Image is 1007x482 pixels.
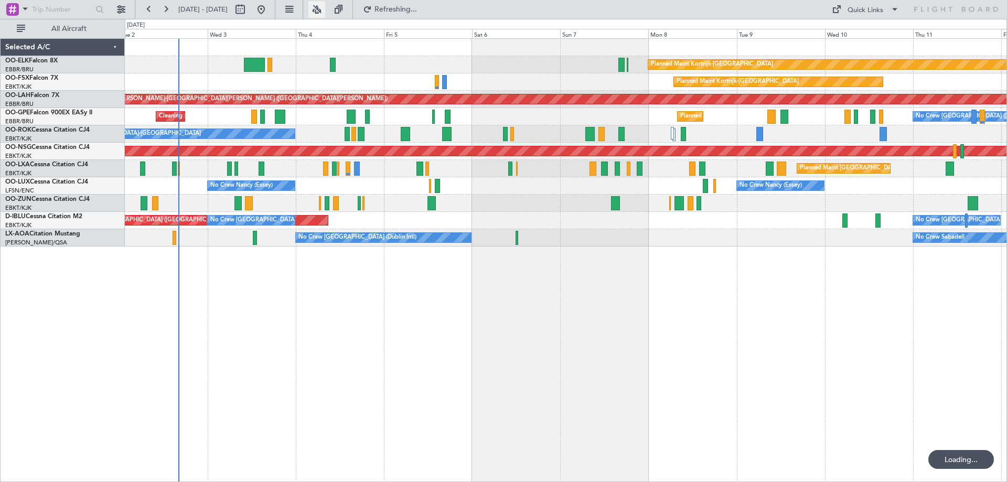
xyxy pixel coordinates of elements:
[5,152,31,160] a: EBKT/KJK
[210,212,386,228] div: No Crew [GEOGRAPHIC_DATA] ([GEOGRAPHIC_DATA] National)
[5,213,26,220] span: D-IBLU
[298,230,416,245] div: No Crew [GEOGRAPHIC_DATA] (Dublin Intl)
[159,109,334,124] div: Cleaning [GEOGRAPHIC_DATA] ([GEOGRAPHIC_DATA] National)
[5,196,90,202] a: OO-ZUNCessna Citation CJ4
[178,5,228,14] span: [DATE] - [DATE]
[848,5,883,16] div: Quick Links
[5,179,88,185] a: OO-LUXCessna Citation CJ4
[648,29,736,38] div: Mon 8
[680,109,870,124] div: Planned Maint [GEOGRAPHIC_DATA] ([GEOGRAPHIC_DATA] National)
[70,212,252,228] div: AOG Maint [GEOGRAPHIC_DATA] ([GEOGRAPHIC_DATA] National)
[32,2,92,17] input: Trip Number
[5,162,30,168] span: OO-LXA
[677,74,799,90] div: Planned Maint Kortrijk-[GEOGRAPHIC_DATA]
[5,110,30,116] span: OO-GPE
[916,230,965,245] div: No Crew Sabadell
[5,58,58,64] a: OO-ELKFalcon 8X
[651,57,773,72] div: Planned Maint Kortrijk-[GEOGRAPHIC_DATA]
[374,6,418,13] span: Refreshing...
[5,196,31,202] span: OO-ZUN
[5,231,29,237] span: LX-AOA
[5,204,31,212] a: EBKT/KJK
[12,20,114,37] button: All Aircraft
[358,1,421,18] button: Refreshing...
[5,117,34,125] a: EBBR/BRU
[5,92,59,99] a: OO-LAHFalcon 7X
[5,231,80,237] a: LX-AOACitation Mustang
[5,110,92,116] a: OO-GPEFalcon 900EX EASy II
[384,29,472,38] div: Fri 5
[5,75,58,81] a: OO-FSXFalcon 7X
[472,29,560,38] div: Sat 6
[5,144,31,151] span: OO-NSG
[296,29,384,38] div: Thu 4
[5,162,88,168] a: OO-LXACessna Citation CJ4
[5,66,34,73] a: EBBR/BRU
[5,83,31,91] a: EBKT/KJK
[5,100,34,108] a: EBBR/BRU
[825,29,913,38] div: Wed 10
[119,29,207,38] div: Tue 2
[5,58,29,64] span: OO-ELK
[928,450,994,469] div: Loading...
[740,178,802,194] div: No Crew Nancy (Essey)
[560,29,648,38] div: Sun 7
[5,187,34,195] a: LFSN/ENC
[5,135,31,143] a: EBKT/KJK
[78,91,388,107] div: Planned Maint [PERSON_NAME]-[GEOGRAPHIC_DATA][PERSON_NAME] ([GEOGRAPHIC_DATA][PERSON_NAME])
[5,239,67,247] a: [PERSON_NAME]/QSA
[5,92,30,99] span: OO-LAH
[208,29,296,38] div: Wed 3
[27,25,111,33] span: All Aircraft
[5,179,30,185] span: OO-LUX
[737,29,825,38] div: Tue 9
[5,213,82,220] a: D-IBLUCessna Citation M2
[5,127,31,133] span: OO-ROK
[210,178,273,194] div: No Crew Nancy (Essey)
[127,21,145,30] div: [DATE]
[5,75,29,81] span: OO-FSX
[913,29,1001,38] div: Thu 11
[5,144,90,151] a: OO-NSGCessna Citation CJ4
[5,221,31,229] a: EBKT/KJK
[5,169,31,177] a: EBKT/KJK
[827,1,904,18] button: Quick Links
[5,127,90,133] a: OO-ROKCessna Citation CJ4
[800,160,990,176] div: Planned Maint [GEOGRAPHIC_DATA] ([GEOGRAPHIC_DATA] National)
